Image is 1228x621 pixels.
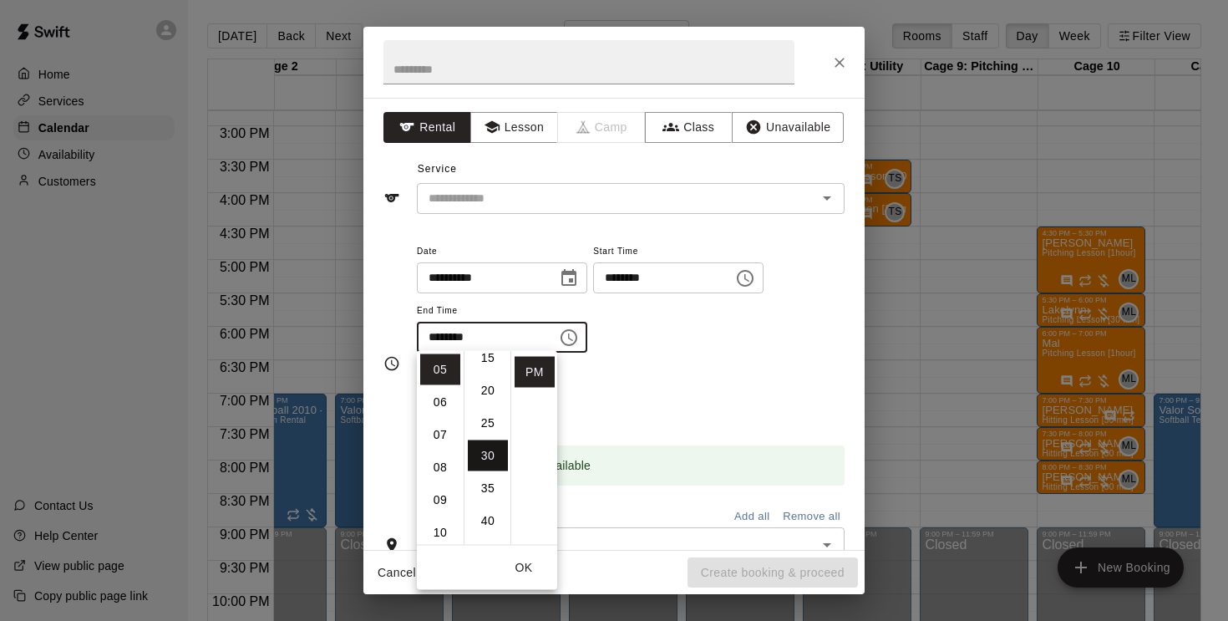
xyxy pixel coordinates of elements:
li: 35 minutes [468,473,508,504]
li: 8 hours [420,452,460,483]
ul: Select meridiem [510,351,557,545]
button: Choose time, selected time is 4:30 PM [728,262,762,295]
li: 20 minutes [468,375,508,406]
button: Cancel [370,557,424,588]
li: 15 minutes [468,343,508,374]
ul: Select minutes [464,351,510,545]
button: Add all [725,504,779,530]
span: Service [418,163,457,175]
li: 40 minutes [468,506,508,537]
svg: Timing [383,355,400,372]
button: Choose time, selected time is 5:30 PM [552,321,586,354]
span: Start Time [593,241,764,263]
li: PM [515,357,555,388]
li: 6 hours [420,387,460,418]
button: Open [815,186,839,210]
li: 25 minutes [468,408,508,439]
li: 5 hours [420,354,460,385]
span: Camps can only be created in the Services page [558,112,646,143]
button: Rental [383,112,471,143]
button: Choose date, selected date is Aug 20, 2025 [552,262,586,295]
span: End Time [417,300,587,323]
button: Open [815,533,839,557]
li: 30 minutes [468,440,508,471]
li: 10 hours [420,517,460,548]
span: Date [417,241,587,263]
li: 7 hours [420,420,460,450]
button: Lesson [470,112,558,143]
ul: Select hours [417,351,464,545]
button: Close [825,48,855,78]
button: OK [497,552,551,583]
button: Class [645,112,733,143]
svg: Rooms [383,537,400,553]
button: Unavailable [732,112,844,143]
svg: Service [383,190,400,206]
button: Remove all [779,504,845,530]
li: 45 minutes [468,538,508,569]
li: 9 hours [420,485,460,516]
